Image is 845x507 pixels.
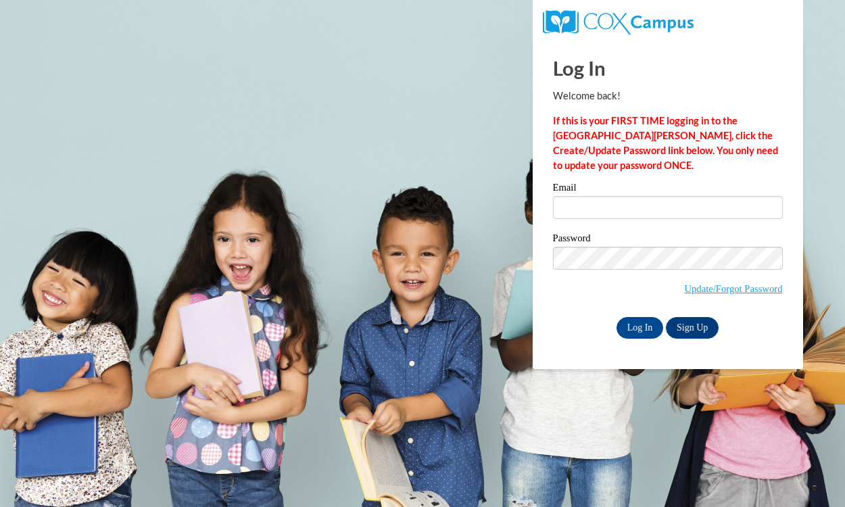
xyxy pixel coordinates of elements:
a: Sign Up [666,317,719,339]
label: Email [553,183,783,196]
a: Update/Forgot Password [684,283,782,294]
strong: If this is your FIRST TIME logging in to the [GEOGRAPHIC_DATA][PERSON_NAME], click the Create/Upd... [553,115,778,171]
input: Log In [617,317,664,339]
a: COX Campus [543,16,694,27]
h1: Log In [553,54,783,82]
label: Password [553,233,783,247]
img: COX Campus [543,10,694,34]
p: Welcome back! [553,89,783,103]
